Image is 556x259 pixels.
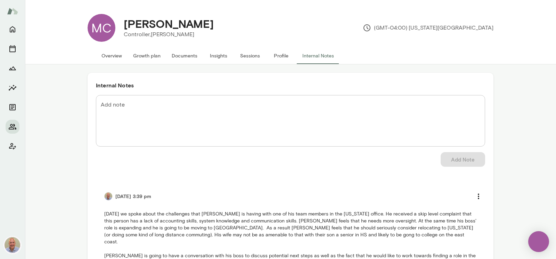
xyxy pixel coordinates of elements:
[7,5,18,18] img: Mento
[88,14,115,42] div: MC
[363,24,493,32] p: (GMT-04:00) [US_STATE][GEOGRAPHIC_DATA]
[6,22,19,36] button: Home
[104,192,113,201] img: Marc Friedman
[6,120,19,134] button: Members
[6,81,19,95] button: Insights
[471,189,486,204] button: more
[115,193,151,200] h6: [DATE] 3:39 pm
[6,100,19,114] button: Documents
[6,139,19,153] button: Client app
[96,47,128,64] button: Overview
[4,237,21,253] img: Marc Friedman
[297,47,340,64] button: Internal Notes
[203,47,234,64] button: Insights
[6,42,19,56] button: Sessions
[96,81,485,89] h6: Internal Notes
[124,30,214,39] p: Controller, [PERSON_NAME]
[234,47,265,64] button: Sessions
[166,47,203,64] button: Documents
[124,17,214,30] h4: [PERSON_NAME]
[128,47,166,64] button: Growth plan
[265,47,297,64] button: Profile
[6,61,19,75] button: Growth Plan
